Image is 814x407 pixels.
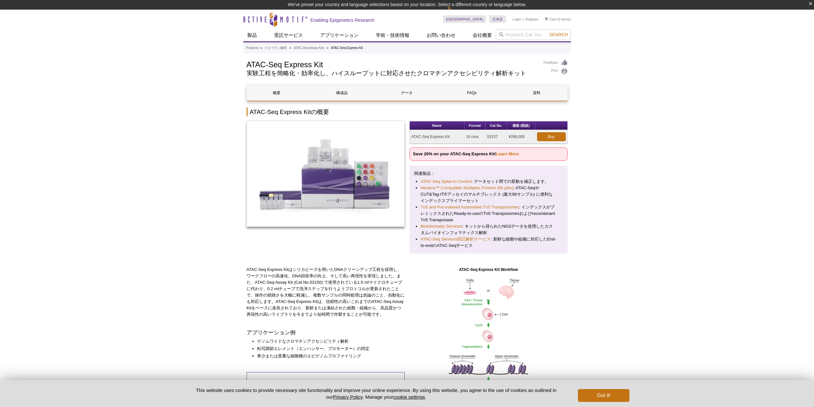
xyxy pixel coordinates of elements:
h2: Enabling Epigenetics Research [311,17,375,23]
li: 転写調節エレメント（エンハンサー、プロモーター）の同定 [257,346,399,352]
span: Search [549,32,568,37]
a: 構成品 [312,85,372,101]
li: : 新鮮な細胞や組織に対応したEnd-to-endのATAC-Seqサービス [421,236,557,249]
a: クロマチン解析 [265,45,287,51]
a: Login [512,17,521,21]
li: (0 items) [545,15,571,23]
h2: 実験工程を簡略化・効率化し、ハイスループットに対応させたクロマチンアクセシビリティ解析キット [247,70,537,76]
p: 関連製品： [414,170,563,177]
a: お問い合わせ [423,29,459,41]
a: 資料 [507,85,567,101]
li: » [260,46,262,50]
a: Privacy Policy [333,394,362,400]
a: Cart [545,17,556,21]
a: Feedback [544,59,568,66]
td: 53157 [486,130,507,144]
th: 価格 (税抜) [507,121,535,130]
button: Search [547,32,570,37]
a: アプリケーション [316,29,362,41]
li: | [523,15,524,23]
a: ATAC-Seq Spike-In Control [421,178,471,185]
td: 16 rxns [464,130,486,144]
p: ATAC-Seq Express Kitはシリカビーズを用いたDNAクリーンアップ工程を採用し、ワークフローの高速化、DNA回収率の向上、そして高い再現性を実現しました。また、ATAC-Seq ... [247,266,405,318]
td: ¥268,000 [507,130,535,144]
a: Register [526,17,539,21]
a: 概要 [247,85,307,101]
a: Learn More [496,151,519,156]
a: Buy [537,132,566,141]
a: 学術・技術情報 [372,29,413,41]
li: » [289,46,291,50]
p: This website uses cookies to provide necessary site functionality and improve your online experie... [185,387,568,400]
a: Bioinformatic Services [421,223,462,230]
li: : インデックスがプレミックスされたReady-to-useのTn5 Transposomesおよびrecombinant Tn5 Transposase [421,204,557,223]
a: ATAC-Seq Services受託解析サービス [421,236,491,242]
strong: Save 20% on your ATAC-Seq Express Kit! [413,151,519,156]
button: cookie settings [393,394,425,400]
h1: ATAC-Seq Express Kit [247,59,537,69]
li: : ATAC-SeqやCUT&Tag-IT®アッセイのマルチプレックス (最大96サンプル) に便利なインデックスプライマーセット [421,185,557,204]
li: » [327,46,328,50]
a: データ [377,85,437,101]
a: FAQs [442,85,502,101]
th: Name [410,121,464,130]
a: 製品 [243,29,261,41]
a: Products [246,45,259,51]
li: ATAC-Seq Express Kit [331,46,363,50]
img: Change Here [447,5,464,20]
th: Format [464,121,486,130]
th: Cat No. [486,121,507,130]
li: : データセット間での変動を補正します。 [421,178,557,185]
img: Your Cart [545,17,548,20]
a: 日本語 [489,15,506,23]
strong: ATAC-Seq Express Kit Workflow [459,267,518,272]
a: ATAC-Seq Assay Kits [294,45,324,51]
li: 希少または貴重な細胞種のエピゲノムプロファイリング [257,353,399,359]
a: Nextera™-Compatible Multiplex Primers (96 plex) [421,185,513,191]
a: [GEOGRAPHIC_DATA] [443,15,486,23]
h2: ATAC-Seq Express Kitの概要 [247,108,568,116]
a: 会社概要 [469,29,496,41]
a: Print [544,68,568,75]
li: : キットから得られたNGSデータを使用したカスタムバイオインフォマティクス解析 [421,223,557,236]
img: ATAC-Seq Express Kit [247,121,405,227]
a: Tn5 and Pre-indexed Assembled Tn5 Transposomes [421,204,519,210]
h3: アプリケーション例 [247,329,405,337]
li: ゲノムワイドなクロマチンアクセシビリティ解析 [257,338,399,345]
button: Got it! [578,389,629,402]
td: ATAC-Seq Express Kit [410,130,464,144]
a: 受託サービス [270,29,307,41]
input: Keyword, Cat. No. [496,29,571,40]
